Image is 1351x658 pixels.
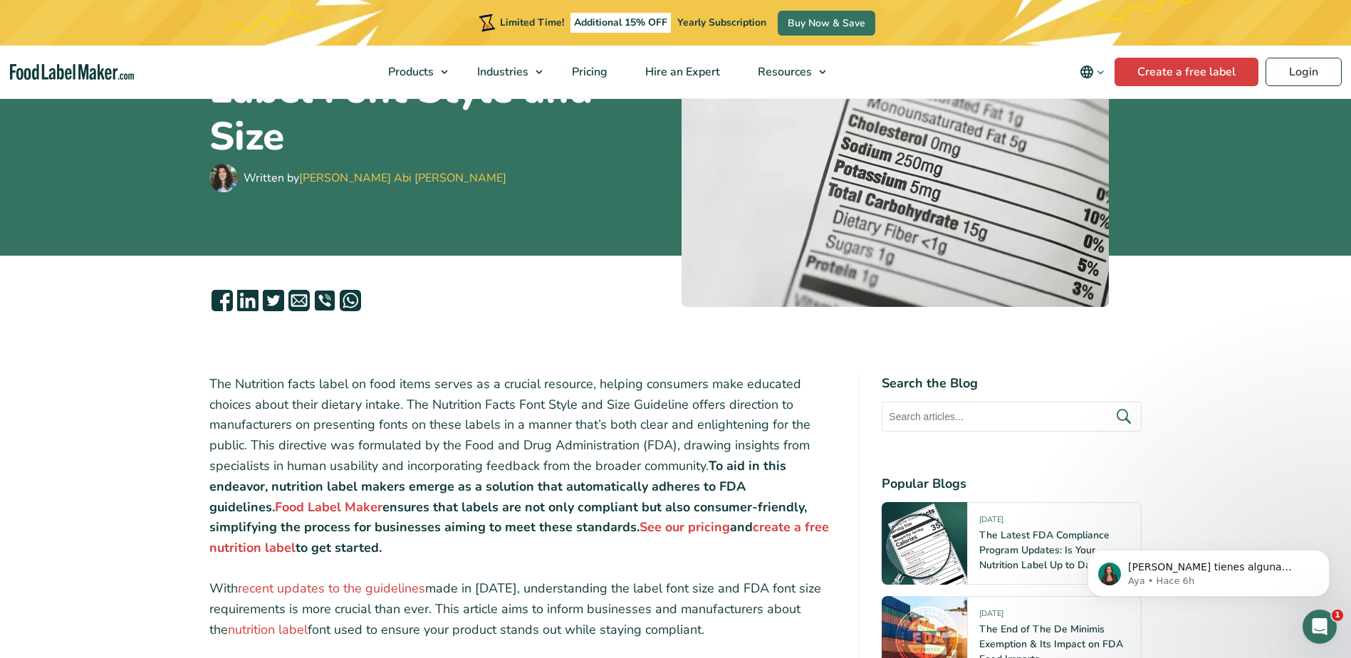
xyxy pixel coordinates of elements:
[299,170,506,186] a: [PERSON_NAME] Abi [PERSON_NAME]
[568,64,609,80] span: Pricing
[1266,58,1342,86] a: Login
[882,374,1142,393] h4: Search the Blog
[1115,58,1258,86] a: Create a free label
[238,580,425,597] a: recent updates to the guidelines
[10,64,134,80] a: Food Label Maker homepage
[641,64,721,80] span: Hire an Expert
[228,621,308,638] a: nutrition label
[384,64,435,80] span: Products
[244,169,506,187] div: Written by
[553,46,623,98] a: Pricing
[570,13,671,33] span: Additional 15% OFF
[1070,58,1115,86] button: Change language
[677,16,766,29] span: Yearly Subscription
[739,46,833,98] a: Resources
[627,46,736,98] a: Hire an Expert
[275,498,382,516] a: Food Label Maker
[296,539,382,556] strong: to get started.
[209,457,786,516] strong: To aid in this endeavor, nutrition label makers emerge as a solution that automatically adheres t...
[1066,520,1351,620] iframe: Intercom notifications mensaje
[979,528,1110,572] a: The Latest FDA Compliance Program Updates: Is Your Nutrition Label Up to Date?
[778,11,875,36] a: Buy Now & Save
[209,498,807,536] strong: ensures that labels are not only compliant but also consumer-friendly, simplifying the process fo...
[882,402,1142,432] input: Search articles...
[500,16,564,29] span: Limited Time!
[209,578,836,639] p: With made in [DATE], understanding the label font size and FDA font size requirements is more cru...
[753,64,813,80] span: Resources
[979,514,1003,531] span: [DATE]
[882,474,1142,493] h4: Popular Blogs
[370,46,455,98] a: Products
[640,518,730,536] a: See our pricing
[209,164,238,192] img: Maria Abi Hanna - Food Label Maker
[473,64,530,80] span: Industries
[209,19,670,160] h1: FDA Nutrition Facts Label Font Style and Size
[209,374,836,558] p: The Nutrition facts label on food items serves as a crucial resource, helping consumers make educ...
[979,608,1003,625] span: [DATE]
[459,46,550,98] a: Industries
[730,518,753,536] strong: and
[1332,610,1343,621] span: 1
[1303,610,1337,644] iframe: Intercom live chat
